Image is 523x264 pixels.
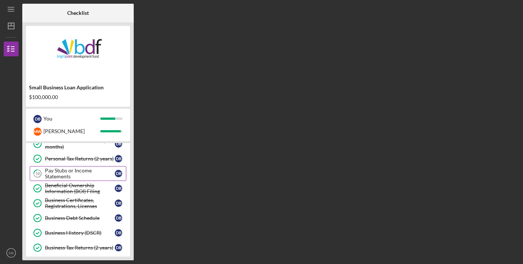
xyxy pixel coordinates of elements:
div: You [43,112,100,125]
text: DB [9,251,13,255]
div: Pay Stubs or Income Statements [45,168,115,179]
b: Checklist [67,10,89,16]
div: D B [33,115,42,123]
div: D B [115,170,122,177]
div: Business Certificates, Registrations, Licenses [45,197,115,209]
a: Personal Tax Returns (2 years)DB [30,151,126,166]
div: Business History (DSCR) [45,230,115,236]
a: Business History (DSCR)DB [30,225,126,240]
a: Business Tax Returns (2 years)DB [30,240,126,255]
a: Beneficial Ownership Information (BOI) FilingDB [30,181,126,196]
div: D B [115,214,122,222]
div: Personal Bank Statement (3 months) [45,138,115,150]
div: Business Tax Returns (2 years) [45,245,115,251]
div: D B [115,185,122,192]
a: 18Pay Stubs or Income StatementsDB [30,166,126,181]
div: [PERSON_NAME] [43,125,100,138]
div: M W [33,128,42,136]
div: D B [115,244,122,251]
a: Business Debt ScheduleDB [30,211,126,225]
div: D B [115,155,122,162]
button: DB [4,245,19,260]
a: Personal Bank Statement (3 months)DB [30,136,126,151]
div: Small Business Loan Application [29,85,127,90]
div: D B [115,199,122,207]
div: Business Debt Schedule [45,215,115,221]
div: D B [115,229,122,237]
img: Product logo [26,30,130,74]
div: Personal Tax Returns (2 years) [45,156,115,162]
tspan: 18 [35,171,40,176]
div: D B [115,140,122,148]
a: Business Certificates, Registrations, LicensesDB [30,196,126,211]
div: Beneficial Ownership Information (BOI) Filing [45,182,115,194]
div: $100,000.00 [29,94,127,100]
